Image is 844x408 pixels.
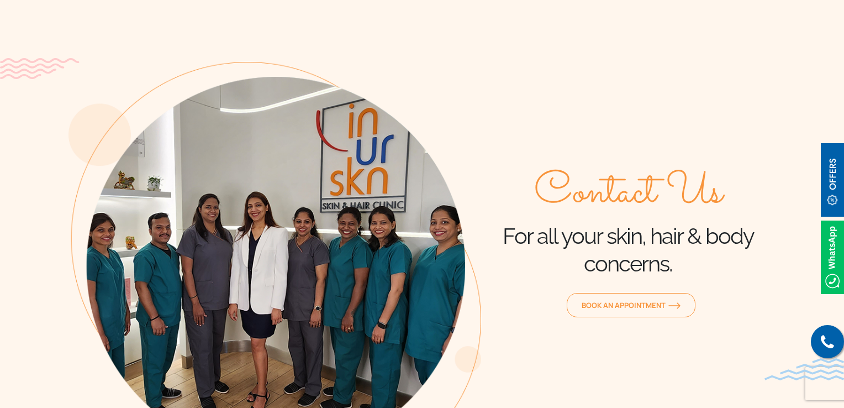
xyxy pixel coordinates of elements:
[821,143,844,217] img: offerBt
[821,221,844,294] img: Whatsappicon
[822,389,830,397] img: up-blue-arrow.svg
[764,358,844,380] img: bluewave
[821,250,844,263] a: Whatsappicon
[668,302,681,309] img: orange-arrow
[582,300,681,310] span: Book an Appointment
[481,168,776,278] div: For all your skin, hair & body concerns.
[567,293,695,317] a: Book an Appointmentorange-arrow
[534,168,722,218] span: Contact Us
